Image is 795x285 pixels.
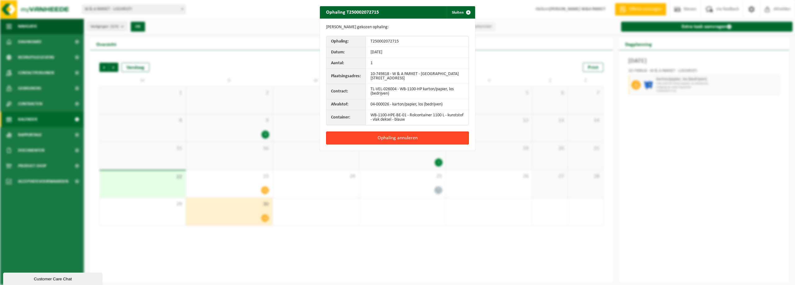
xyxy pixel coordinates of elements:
[326,99,366,110] th: Afvalstof:
[366,99,469,110] td: 04-000026 - karton/papier, los (bedrijven)
[366,69,469,84] td: 10-749818 - W & A PARKET - [GEOGRAPHIC_DATA][STREET_ADDRESS]
[366,110,469,125] td: WB-1100-HPE-BE-01 - Rolcontainer 1100 L - kunststof - vlak deksel - blauw
[366,36,469,47] td: T250002072715
[326,25,469,30] p: [PERSON_NAME] gekozen ophaling:
[326,84,366,99] th: Contract:
[366,47,469,58] td: [DATE]
[3,271,104,285] iframe: chat widget
[326,36,366,47] th: Ophaling:
[447,6,475,19] button: Sluiten
[366,58,469,69] td: 1
[366,84,469,99] td: TL-VEL-026004 - WB-1100-HP karton/papier, los (bedrijven)
[326,110,366,125] th: Container:
[326,58,366,69] th: Aantal:
[326,47,366,58] th: Datum:
[326,69,366,84] th: Plaatsingsadres:
[320,6,385,18] h2: Ophaling T250002072715
[326,131,469,145] button: Ophaling annuleren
